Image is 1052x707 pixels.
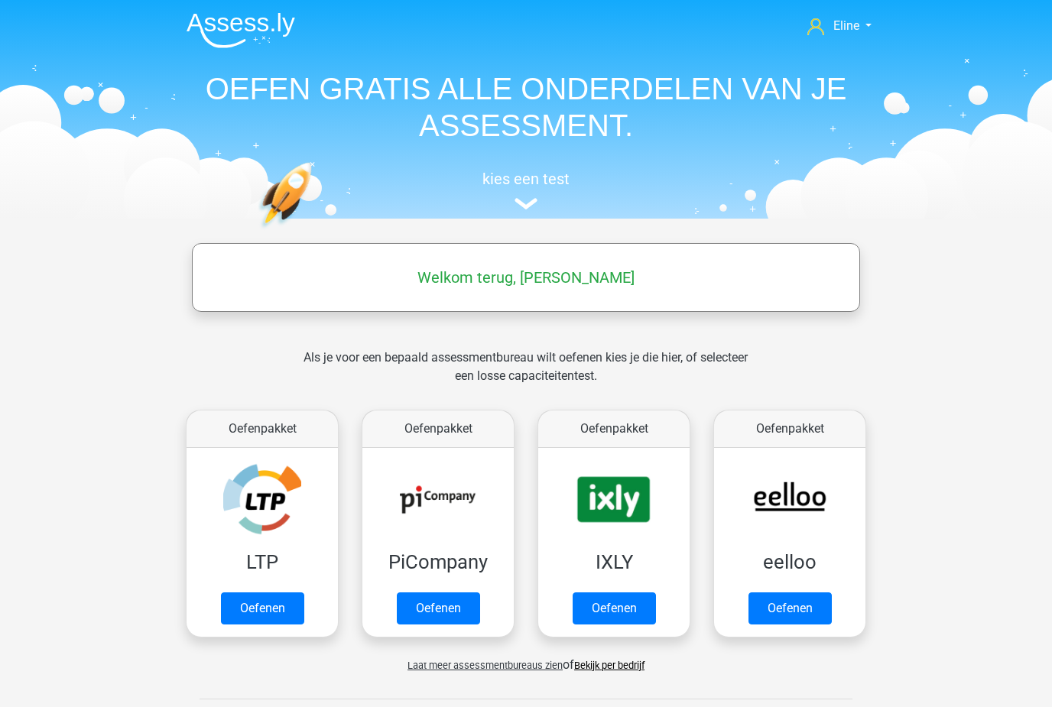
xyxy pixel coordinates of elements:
[174,70,878,144] h1: OEFEN GRATIS ALLE ONDERDELEN VAN JE ASSESSMENT.
[574,660,645,671] a: Bekijk per bedrijf
[748,592,832,624] a: Oefenen
[221,592,304,624] a: Oefenen
[200,268,852,287] h5: Welkom terug, [PERSON_NAME]
[174,170,878,188] h5: kies een test
[833,18,859,33] span: Eline
[407,660,563,671] span: Laat meer assessmentbureaus zien
[397,592,480,624] a: Oefenen
[801,17,878,35] a: Eline
[573,592,656,624] a: Oefenen
[258,162,371,300] img: oefenen
[174,644,878,674] div: of
[187,12,295,48] img: Assessly
[291,349,760,404] div: Als je voor een bepaald assessmentbureau wilt oefenen kies je die hier, of selecteer een losse ca...
[515,198,537,209] img: assessment
[174,170,878,210] a: kies een test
